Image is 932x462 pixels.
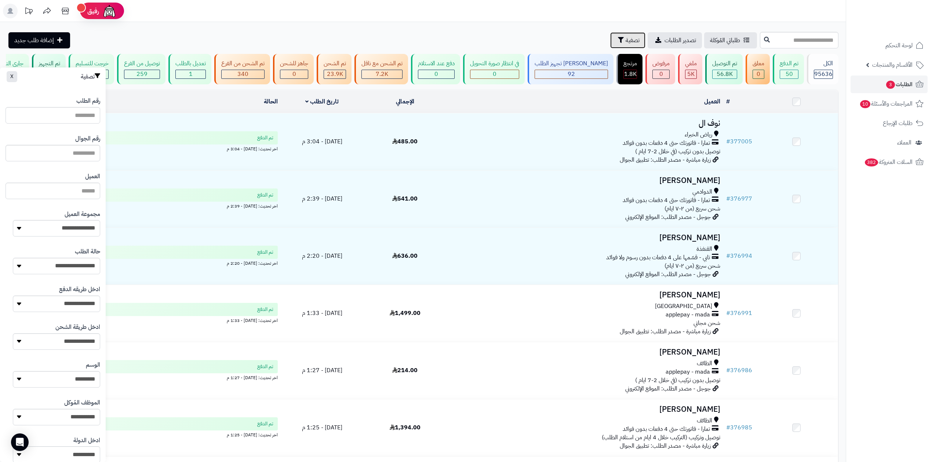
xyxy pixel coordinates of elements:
[872,60,913,70] span: الأقسام والمنتجات
[64,399,100,407] label: الموظف المُوكل
[726,137,752,146] a: #377005
[620,327,711,336] span: زيارة مباشرة - مصدر الطلب: تطبيق الجوال
[8,32,70,48] a: إضافة طلب جديد
[73,436,100,445] label: ادخل الدولة
[697,359,712,368] span: الطائف
[176,70,205,78] div: 1
[470,59,519,68] div: في انتظار صورة التحويل
[221,59,265,68] div: تم الشحن من الفرع
[116,54,167,84] a: توصيل من الفرع 259
[409,54,462,84] a: دفع عند الاستلام 0
[11,144,278,152] div: اخر تحديث: [DATE] - 3:04 م
[449,405,720,414] h3: [PERSON_NAME]
[302,252,342,260] span: [DATE] - 2:20 م
[851,95,928,113] a: المراجعات والأسئلة10
[264,97,278,106] a: الحالة
[449,119,720,128] h3: نوف ال
[620,155,711,164] span: زيارة مباشرة - مصدر الطلب: تطبيق الجوال
[361,59,403,68] div: تم الشحن مع ناقل
[860,100,871,109] span: 10
[648,32,702,48] a: تصدير الطلبات
[302,309,342,318] span: [DATE] - 1:33 م
[392,194,418,203] span: 541.00
[726,423,752,432] a: #376985
[786,70,793,78] span: 50
[659,70,663,78] span: 0
[167,54,213,84] a: تعديل بالطلب 1
[353,54,409,84] a: تم الشحن مع ناقل 7.2K
[324,70,346,78] div: 23901
[19,4,38,20] a: تحديثات المنصة
[753,59,764,68] div: معلق
[10,73,14,80] span: X
[470,70,519,78] div: 0
[280,70,308,78] div: 0
[39,59,60,68] div: تم التجهيز
[390,309,421,318] span: 1,499.00
[237,70,248,78] span: 340
[11,259,278,267] div: اخر تحديث: [DATE] - 2:20 م
[136,70,148,78] span: 259
[635,147,720,156] span: توصيل بدون تركيب (في خلال 2-7 ايام )
[685,70,696,78] div: 4985
[272,54,315,84] a: جاهز للشحن 0
[623,139,710,147] span: تمارا - فاتورتك حتى 4 دفعات بدون فوائد
[885,79,913,89] span: الطلبات
[305,97,339,106] a: تاريخ الطلب
[623,59,637,68] div: مرتجع
[726,366,730,375] span: #
[124,70,160,78] div: 259
[302,366,342,375] span: [DATE] - 1:27 م
[726,252,752,260] a: #376994
[81,73,100,80] h3: تصفية
[568,70,575,78] span: 92
[726,194,752,203] a: #376977
[327,70,343,78] span: 23.9K
[717,70,733,78] span: 56.8K
[526,54,615,84] a: [PERSON_NAME] تجهيز الطلب 92
[11,373,278,381] div: اخر تحديث: [DATE] - 1:27 م
[59,285,100,294] label: ادخل طريقه الدفع
[257,420,273,428] span: تم الدفع
[623,425,710,433] span: تمارا - فاتورتك حتى 4 دفعات بدون فوائد
[886,81,895,89] span: 3
[710,36,740,45] span: طلباتي المُوكلة
[376,70,388,78] span: 7.2K
[392,137,418,146] span: 485.00
[780,59,798,68] div: تم الدفع
[418,59,455,68] div: دفع عند الاستلام
[189,70,193,78] span: 1
[257,306,273,313] span: تم الدفع
[726,97,730,106] a: #
[75,247,100,256] label: حالة الطلب
[851,76,928,93] a: الطلبات3
[392,252,418,260] span: 636.00
[652,59,670,68] div: مرفوض
[11,433,29,451] div: Open Intercom Messenger
[726,309,730,318] span: #
[666,311,710,319] span: applepay - mada
[257,134,273,142] span: تم الدفع
[390,423,421,432] span: 1,394.00
[685,131,712,139] span: رياض الخبراء
[625,270,711,279] span: جوجل - مصدر الطلب: الموقع الإلكتروني
[757,70,760,78] span: 0
[814,59,833,68] div: الكل
[7,71,17,82] button: X
[85,172,100,181] label: العميل
[666,368,710,376] span: applepay - mada
[753,70,764,78] div: 0
[302,137,342,146] span: [DATE] - 3:04 م
[859,99,913,109] span: المراجعات والأسئلة
[124,59,160,68] div: توصيل من الفرع
[771,54,805,84] a: تم الدفع 50
[696,245,712,253] span: القنفذة
[76,97,100,105] label: رقم الطلب
[744,54,771,84] a: معلق 0
[726,423,730,432] span: #
[864,158,878,167] span: 382
[280,59,308,68] div: جاهز للشحن
[86,361,100,369] label: الوسم
[11,316,278,324] div: اخر تحديث: [DATE] - 1:33 م
[624,70,637,78] span: 1.8K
